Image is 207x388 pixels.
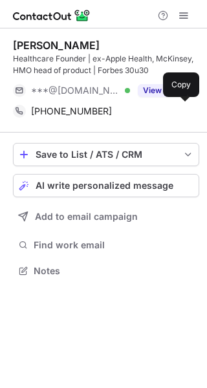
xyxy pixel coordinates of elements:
span: Find work email [34,239,194,251]
img: ContactOut v5.3.10 [13,8,91,23]
button: Add to email campaign [13,205,199,228]
button: save-profile-one-click [13,143,199,166]
span: Add to email campaign [35,211,138,222]
span: ***@[DOMAIN_NAME] [31,85,120,96]
span: [PHONE_NUMBER] [31,105,112,117]
span: AI write personalized message [36,180,173,191]
button: AI write personalized message [13,174,199,197]
div: [PERSON_NAME] [13,39,100,52]
div: Save to List / ATS / CRM [36,149,177,160]
button: Reveal Button [138,84,189,97]
button: Notes [13,262,199,280]
span: Notes [34,265,194,277]
button: Find work email [13,236,199,254]
div: Healthcare Founder | ex-Apple Health, McKinsey, HMO head of product | Forbes 30u30 [13,53,199,76]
